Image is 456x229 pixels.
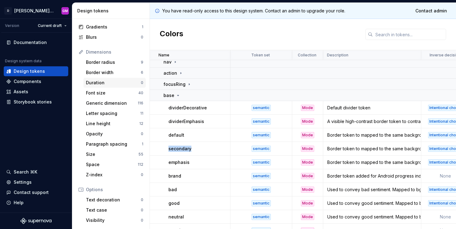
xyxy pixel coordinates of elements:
p: emphasis [168,159,190,165]
a: Z-index0 [83,170,146,180]
p: good [168,200,180,206]
div: Mode [301,200,314,206]
a: Font size40 [83,88,146,98]
div: semantic [252,118,271,125]
div: Used to convey good sentiment. Mapped to bg/base/good eg. success, positive, increase, complete. [324,200,421,206]
div: Storybook stories [14,99,52,105]
div: 6 [141,70,143,75]
p: Name [159,53,169,58]
div: Line height [86,121,139,127]
span: Current draft [38,23,62,28]
a: Duration0 [83,78,146,88]
p: dividerEmphasis [168,118,204,125]
div: Dimensions [86,49,143,55]
a: Blurs0 [76,32,146,42]
a: Documentation [4,37,68,47]
div: 9 [141,60,143,65]
a: Storybook stories [4,97,68,107]
div: Design tokens [14,68,45,74]
div: Letter spacing [86,110,140,117]
h2: Colors [160,29,183,40]
p: bad [168,187,177,193]
input: Search in tokens... [373,29,446,40]
div: Opacity [86,131,141,137]
div: Visibility [86,217,141,223]
a: Opacity0 [83,129,146,139]
div: Duration [86,80,141,86]
button: Current draft [35,21,69,30]
div: Paragraph spacing [86,141,142,147]
a: Generic dimension116 [83,98,146,108]
div: semantic [252,159,271,165]
div: 1 [142,142,143,147]
div: 0 [141,35,143,40]
span: Contact admin [415,8,447,14]
div: semantic [252,214,271,220]
p: You have read-only access to this design system. Contact an admin to upgrade your role. [162,8,345,14]
a: Paragraph spacing1 [83,139,146,149]
div: 11 [140,111,143,116]
div: 55 [138,152,143,157]
a: Design tokens [4,66,68,76]
div: Design system data [5,59,42,64]
p: secondary [168,146,191,152]
div: 0 [141,172,143,177]
div: Mode [301,146,314,152]
div: 12 [139,121,143,126]
div: Documentation [14,39,47,46]
div: 0 [141,131,143,136]
button: Help [4,198,68,208]
div: Design tokens [77,8,147,14]
p: Token set [251,53,270,58]
div: Help [14,200,24,206]
a: Settings [4,177,68,187]
div: Border token to mapped to the same background token where the border isn’t usually visible. Added... [324,146,421,152]
p: focusRing [163,81,186,87]
div: A visible high-contrast border token to contrast with background pairs [324,118,421,125]
div: Border width [86,69,141,76]
div: Contact support [14,189,49,196]
div: 1 [142,24,143,29]
div: Mode [301,173,314,179]
div: semantic [252,187,271,193]
div: Used to convey bad sentiment. Mapped to bg/base/[GEOGRAPHIC_DATA]. failure, negative, decrease, d... [324,187,421,193]
div: GM [62,8,68,13]
div: [PERSON_NAME]-design-system [14,8,54,14]
div: semantic [252,146,271,152]
a: Border radius9 [83,57,146,67]
button: Contact support [4,187,68,197]
div: 40 [138,90,143,95]
div: Used to convey good sentiment. Mapped to bg/base/good eg. success, positive, increase, complete. [324,214,421,220]
a: Assets [4,87,68,97]
p: Description [327,53,348,58]
div: Text decoration [86,197,141,203]
div: Mode [301,159,314,165]
p: nav [163,59,172,65]
div: semantic [252,132,271,138]
p: brand [168,173,181,179]
a: Border width6 [83,68,146,77]
a: Size55 [83,149,146,159]
div: semantic [252,105,271,111]
div: semantic [252,173,271,179]
div: Version [5,23,19,28]
div: 112 [138,162,143,167]
p: default [168,132,184,138]
div: D [4,7,12,15]
div: Assets [14,89,28,95]
div: Mode [301,105,314,111]
div: Generic dimension [86,100,138,106]
div: Border token to mapped to the same background token where the border isn’t usually visible. Added... [324,159,421,165]
p: neutral [168,214,184,220]
svg: Supernova Logo [20,218,51,224]
div: Mode [301,214,314,220]
div: Mode [301,118,314,125]
div: Size [86,151,138,157]
a: Visibility0 [83,215,146,225]
a: Space112 [83,160,146,170]
div: Space [86,161,138,168]
div: 116 [138,101,143,106]
a: Components [4,77,68,86]
a: Contact admin [411,5,451,16]
button: D[PERSON_NAME]-design-systemGM [1,4,71,17]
